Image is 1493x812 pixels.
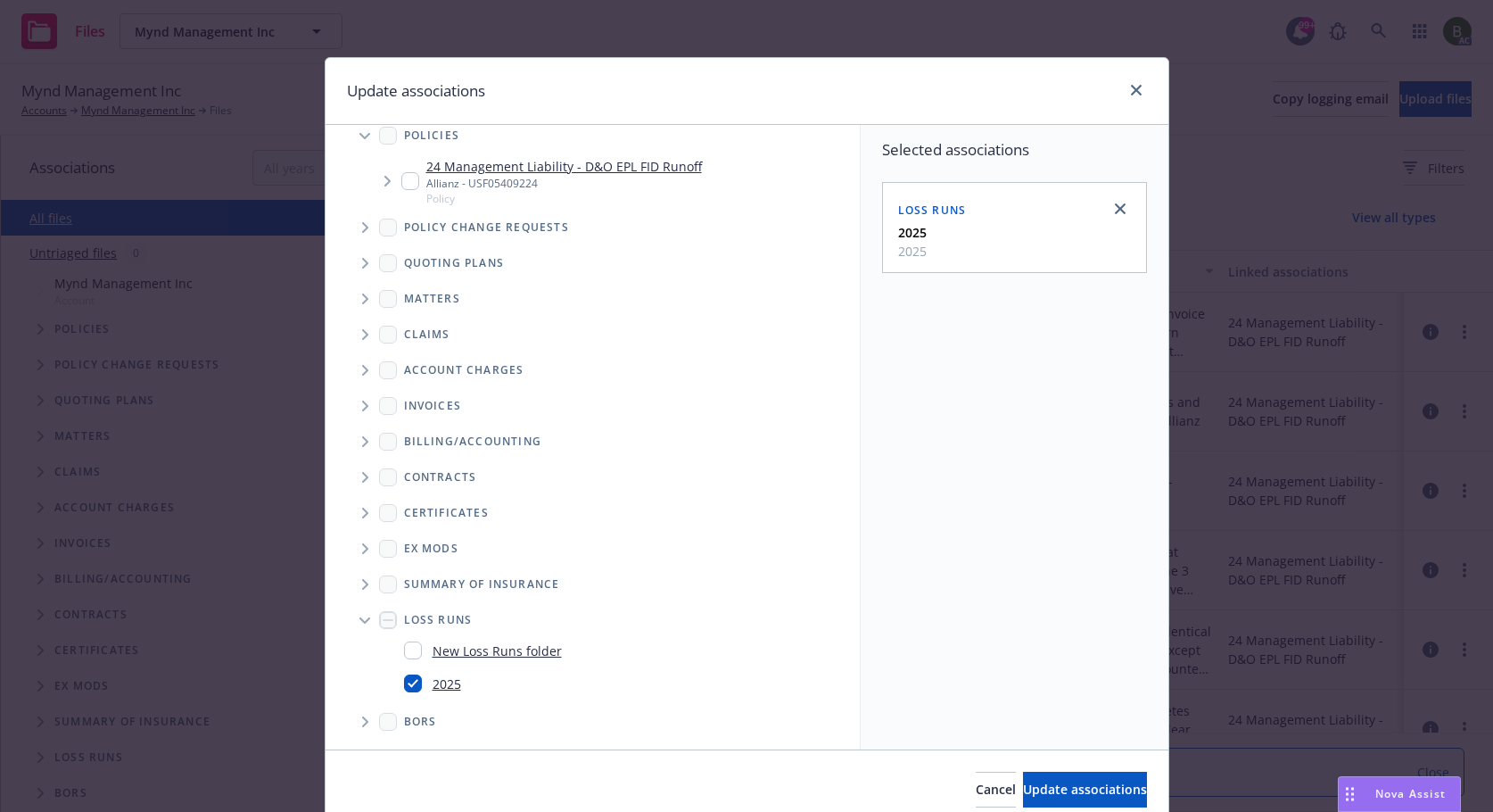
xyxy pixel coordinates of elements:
[404,365,524,376] span: Account charges
[1023,772,1147,808] button: Update associations
[898,203,967,218] span: Loss Runs
[404,222,569,233] span: Policy change requests
[326,424,860,740] div: Folder Tree Example
[898,242,927,261] span: 2025
[426,176,702,191] div: Allianz - USF05409224
[404,717,437,727] span: BORs
[976,781,1016,798] span: Cancel
[1338,776,1461,812] button: Nova Assist
[404,294,460,304] span: Matters
[326,76,860,423] div: Tree Example
[404,258,505,269] span: Quoting plans
[426,157,702,176] a: 24 Management Liability - D&O EPL FID Runoff
[404,543,458,554] span: Ex Mods
[404,615,473,626] span: Loss Runs
[404,329,450,340] span: Claims
[404,130,460,141] span: Policies
[1375,786,1446,801] span: Nova Assist
[898,224,927,241] strong: 2025
[1023,781,1147,798] span: Update associations
[404,436,542,447] span: Billing/Accounting
[404,508,489,518] span: Certificates
[1126,79,1147,101] a: close
[1109,198,1131,220] a: close
[426,191,702,206] span: Policy
[882,139,1147,161] span: Selected associations
[404,472,477,483] span: Contracts
[976,772,1016,808] button: Cancel
[1339,777,1361,811] div: Drag to move
[404,401,462,411] span: Invoices
[404,579,560,590] span: Summary of insurance
[347,79,485,103] h1: Update associations
[433,675,461,693] a: 2025
[433,642,562,660] a: New Loss Runs folder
